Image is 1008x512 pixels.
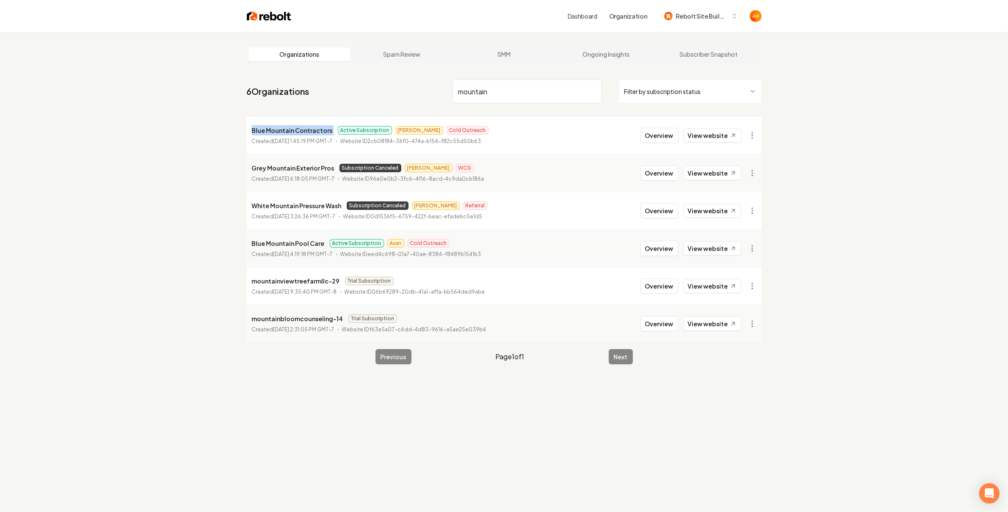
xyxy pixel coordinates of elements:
input: Search by name or ID [453,80,602,103]
img: Anthony Hurgoi [750,10,762,22]
button: Overview [641,278,678,294]
p: Website ID f63e5a07-c6dd-4d83-9616-a5ae25e039b4 [342,325,486,334]
p: Website ID 96e0e0b2-3fc6-4f16-8acd-4c9da0cb186a [342,175,484,183]
a: Subscriber Snapshot [657,47,760,61]
p: Blue Mountain Contractors [252,125,333,135]
button: Overview [641,203,678,218]
p: Created [252,212,336,221]
p: mountainbloomcounseling-14 [252,314,343,324]
p: White Mountain Pressure Wash [252,201,342,211]
span: Referral [463,201,488,210]
button: Overview [641,128,678,143]
a: View website [683,166,741,180]
button: Overview [641,241,678,256]
time: [DATE] 4:19:18 PM GMT-7 [273,251,333,257]
div: Open Intercom Messenger [979,483,1000,504]
p: Created [252,250,333,259]
span: Cold Outreach [408,239,450,248]
span: Trial Subscription [348,314,397,323]
time: [DATE] 2:31:05 PM GMT-7 [273,326,334,333]
time: [DATE] 1:45:19 PM GMT-7 [273,138,333,144]
img: Rebolt Logo [247,10,291,22]
span: [PERSON_NAME] [412,201,460,210]
a: Ongoing Insights [555,47,657,61]
button: Open user button [750,10,762,22]
button: Overview [641,316,678,331]
span: Trial Subscription [345,277,394,285]
time: [DATE] 6:18:05 PM GMT-7 [273,176,335,182]
p: Created [252,325,334,334]
img: Rebolt Site Builder [664,12,673,20]
p: Website ID 2cb08184-36f0-474a-b154-f82c55d50b63 [340,137,481,146]
p: Created [252,288,337,296]
p: Blue Mountain Pool Care [252,238,325,248]
a: Organizations [249,47,351,61]
p: Website ID 0d1536f5-6759-422f-beac-efadebc5e1d5 [343,212,483,221]
button: Overview [641,165,678,181]
span: [PERSON_NAME] [405,164,453,172]
span: Avan [387,239,404,248]
p: Created [252,175,335,183]
span: Rebolt Site Builder [676,12,728,21]
p: Grey Mountain Exterior Pros [252,163,334,173]
time: [DATE] 9:35:40 PM GMT-8 [273,289,337,295]
a: Dashboard [568,12,597,20]
span: WCG [456,164,474,172]
p: mountainviewtreefarmllc-29 [252,276,340,286]
p: Created [252,137,333,146]
a: View website [683,317,741,331]
a: Spam Review [351,47,453,61]
time: [DATE] 3:26:36 PM GMT-7 [273,213,336,220]
a: View website [683,128,741,143]
a: SMM [453,47,555,61]
span: Page 1 of 1 [496,352,525,362]
a: View website [683,241,741,256]
span: Subscription Canceled [340,164,401,172]
p: Website ID 06b69289-20db-41a1-affa-bb564ded9abe [345,288,485,296]
span: Cold Outreach [447,126,489,135]
span: Active Subscription [330,239,384,248]
p: Website ID eed4c698-01a7-40ae-8384-f8489b1541b3 [340,250,481,259]
button: Organization [604,8,652,24]
a: View website [683,204,741,218]
span: Subscription Canceled [347,201,409,210]
a: View website [683,279,741,293]
a: 6Organizations [247,85,309,97]
span: [PERSON_NAME] [395,126,443,135]
span: Active Subscription [338,126,392,135]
